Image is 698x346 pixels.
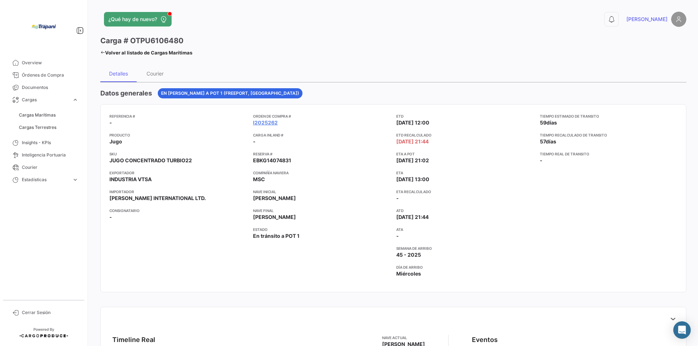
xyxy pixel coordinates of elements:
h4: Datos generales [100,88,152,98]
app-card-info-title: Compañía naviera [253,170,391,176]
span: Insights - KPIs [22,139,79,146]
span: Inteligencia Portuaria [22,152,79,158]
a: Cargas Marítimas [16,110,81,121]
div: Detalles [109,70,128,77]
span: [DATE] 21:02 [396,157,429,164]
img: bd005829-9598-4431-b544-4b06bbcd40b2.jpg [25,9,62,45]
span: Órdenes de Compra [22,72,79,78]
div: Timeline Real [112,335,155,345]
span: Cargas Terrestres [19,124,56,131]
span: Cargas Marítimas [19,112,56,118]
app-card-info-title: Carga inland # [253,132,391,138]
span: INDUSTRIA VTSA [109,176,152,183]
app-card-info-title: Producto [109,132,247,138]
div: Abrir Intercom Messenger [673,321,691,339]
span: En [PERSON_NAME] a POT 1 (Freeport, [GEOGRAPHIC_DATA]) [161,90,299,97]
span: JUGO CONCENTRADO TURBIO22 [109,157,192,164]
span: - [396,195,399,201]
app-card-info-title: Estado [253,227,391,232]
app-card-info-title: Tiempo estimado de transito [540,113,678,119]
app-card-info-title: Reserva # [253,151,391,157]
span: Cerrar Sesión [22,309,79,316]
span: 57 [540,138,546,144]
span: [PERSON_NAME] INTERNATIONAL LTD. [109,195,206,202]
app-card-info-title: Orden de Compra # [253,113,391,119]
span: [DATE] 13:00 [396,176,429,183]
span: expand_more [72,97,79,103]
span: Documentos [22,84,79,91]
app-card-info-title: Consignatario [109,208,247,213]
app-card-info-title: ETA Recalculado [396,189,534,195]
app-card-info-title: Nave inicial [253,189,391,195]
a: Inteligencia Portuaria [6,149,81,161]
span: días [546,138,556,144]
a: Overview [6,57,81,69]
span: expand_more [72,176,79,183]
span: 59 [540,119,546,126]
span: [DATE] 21:44 [396,138,429,145]
span: En tránsito a POT 1 [253,232,300,240]
span: días [546,119,557,126]
a: Courier [6,161,81,174]
app-card-info-title: ETA a POT [396,151,534,157]
a: Documentos [6,81,81,94]
h3: Carga # OTPU6106480 [100,36,184,46]
app-card-info-title: Exportador [109,170,247,176]
app-card-info-title: Referencia # [109,113,247,119]
app-card-info-title: Nave final [253,208,391,213]
a: Insights - KPIs [6,137,81,149]
app-card-info-title: ETA [396,170,534,176]
span: Courier [22,164,79,171]
app-card-info-title: Día de Arribo [396,264,534,270]
a: I2025262 [253,119,278,126]
app-card-info-title: SKU [109,151,247,157]
img: placeholder-user.png [671,12,686,27]
span: MSC [253,176,265,183]
app-card-info-title: ETD [396,113,534,119]
span: - [253,138,256,145]
span: EBKG14074831 [253,157,291,164]
span: 45 - 2025 [396,251,421,259]
app-card-info-title: Tiempo recalculado de transito [540,132,678,138]
span: Jugo [109,138,122,145]
a: Volver al listado de Cargas Marítimas [100,48,192,58]
span: Cargas [22,97,69,103]
button: ¿Qué hay de nuevo? [104,12,172,27]
span: [DATE] 12:00 [396,119,429,126]
div: Eventos [472,335,498,345]
app-card-info-title: Importador [109,189,247,195]
span: - [540,157,542,163]
app-card-info-title: ATD [396,208,534,213]
span: [PERSON_NAME] [253,213,296,221]
a: Cargas Terrestres [16,122,81,133]
span: - [396,232,399,240]
span: Overview [22,60,79,66]
app-card-info-title: Nave actual [382,335,425,341]
app-card-info-title: Tiempo real de transito [540,151,678,157]
span: - [109,119,112,126]
app-card-info-title: ETD Recalculado [396,132,534,138]
span: [PERSON_NAME] [626,16,667,23]
a: Órdenes de Compra [6,69,81,81]
span: Miércoles [396,270,421,277]
span: - [109,213,112,221]
span: [PERSON_NAME] [253,195,296,202]
span: [DATE] 21:44 [396,213,429,221]
app-card-info-title: ATA [396,227,534,232]
span: Estadísticas [22,176,69,183]
div: Courier [147,70,164,77]
app-card-info-title: Semana de Arribo [396,245,534,251]
span: ¿Qué hay de nuevo? [108,16,157,23]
